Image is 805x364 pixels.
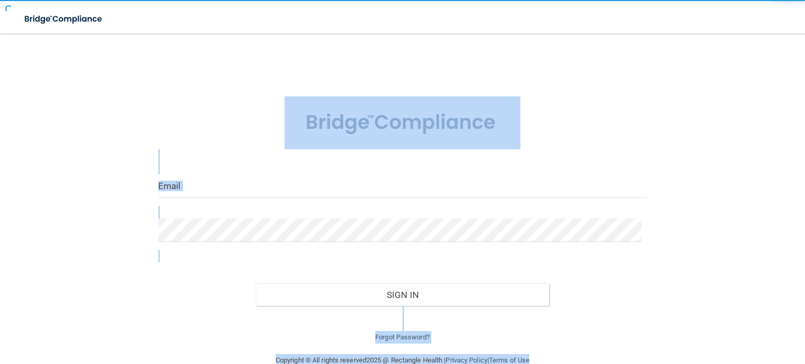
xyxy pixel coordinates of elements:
img: bridge_compliance_login_screen.278c3ca4.svg [16,8,112,30]
img: bridge_compliance_login_screen.278c3ca4.svg [285,96,521,149]
a: Privacy Policy [445,356,487,364]
a: Terms of Use [489,356,529,364]
input: Email [158,174,647,198]
a: Forgot Password? [375,333,430,341]
button: Sign In [256,283,549,306]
